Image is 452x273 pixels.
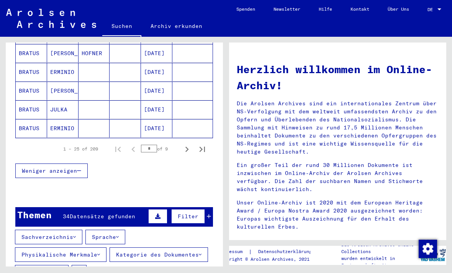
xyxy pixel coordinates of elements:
a: Impressum [218,248,249,256]
img: Zustimmung ändern [419,240,437,258]
mat-cell: BRATUS [16,44,47,62]
span: 34 [63,213,70,220]
button: Previous page [126,141,141,157]
div: of 9 [141,145,179,152]
button: Sprache [85,230,125,244]
button: Sachverzeichnis [15,230,82,244]
span: DE [427,7,436,12]
mat-cell: [PERSON_NAME] [47,44,79,62]
h1: Herzlich willkommen im Online-Archiv! [237,61,439,93]
div: Themen [17,208,52,222]
mat-cell: [PERSON_NAME] [47,82,79,100]
button: Next page [179,141,195,157]
mat-cell: [DATE] [141,44,172,62]
p: Die Arolsen Archives sind ein internationales Zentrum über NS-Verfolgung mit dem weltweit umfasse... [237,100,439,156]
a: Archiv erkunden [141,17,211,35]
mat-cell: [DATE] [141,82,172,100]
span: Weniger anzeigen [22,167,77,174]
mat-cell: [DATE] [141,119,172,137]
div: | [218,248,321,256]
img: Arolsen_neg.svg [6,9,96,28]
button: Weniger anzeigen [15,163,88,178]
mat-cell: [DATE] [141,100,172,119]
button: Physikalische Merkmale [15,247,106,262]
mat-cell: BRATUS [16,100,47,119]
button: Filter [171,209,205,224]
a: Suchen [102,17,141,37]
p: Die Arolsen Archives Online-Collections [341,241,419,255]
a: Datenschutzerklärung [252,248,321,256]
mat-cell: HOFNER [79,44,110,62]
div: 1 – 25 of 209 [63,145,98,152]
span: Filter [178,213,198,220]
button: First page [110,141,126,157]
mat-cell: JULKA [47,100,79,119]
mat-cell: BRATUS [16,82,47,100]
button: Last page [195,141,210,157]
mat-cell: [DATE] [141,63,172,81]
p: Ein großer Teil der rund 30 Millionen Dokumente ist inzwischen im Online-Archiv der Arolsen Archi... [237,161,439,193]
p: Copyright © Arolsen Archives, 2021 [218,256,321,263]
mat-cell: BRATUS [16,63,47,81]
mat-cell: ERMINIO [47,119,79,137]
p: Unser Online-Archiv ist 2020 mit dem European Heritage Award / Europa Nostra Award 2020 ausgezeic... [237,199,439,231]
button: Kategorie des Dokumentes [110,247,208,262]
mat-cell: ERMINIO [47,63,79,81]
mat-cell: BRATUS [16,119,47,137]
p: wurden entwickelt in Partnerschaft mit [341,255,419,269]
span: Datensätze gefunden [70,213,135,220]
